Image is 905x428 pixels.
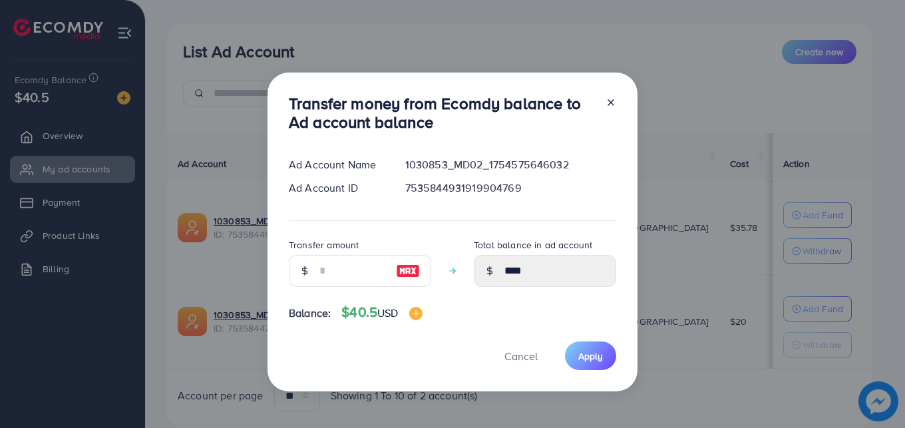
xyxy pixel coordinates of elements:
[395,180,627,196] div: 7535844931919904769
[396,263,420,279] img: image
[565,341,616,370] button: Apply
[488,341,554,370] button: Cancel
[395,157,627,172] div: 1030853_MD02_1754575646032
[409,307,423,320] img: image
[278,157,395,172] div: Ad Account Name
[504,349,538,363] span: Cancel
[289,238,359,252] label: Transfer amount
[278,180,395,196] div: Ad Account ID
[289,306,331,321] span: Balance:
[377,306,398,320] span: USD
[341,304,422,321] h4: $40.5
[578,349,603,363] span: Apply
[474,238,592,252] label: Total balance in ad account
[289,94,595,132] h3: Transfer money from Ecomdy balance to Ad account balance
